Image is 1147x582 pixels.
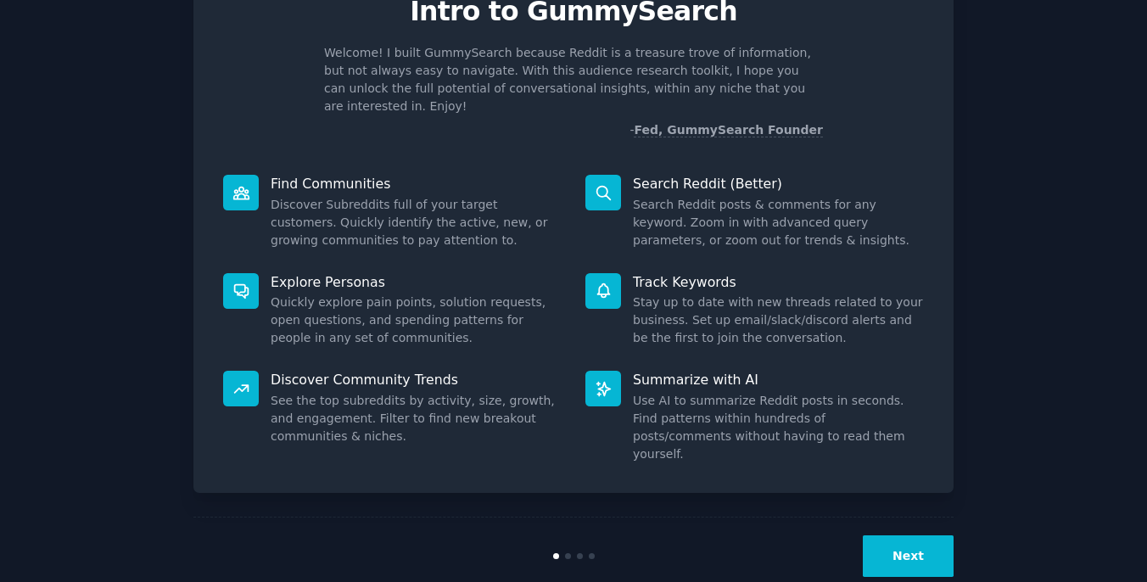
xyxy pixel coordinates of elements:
[271,294,562,347] dd: Quickly explore pain points, solution requests, open questions, and spending patterns for people ...
[271,273,562,291] p: Explore Personas
[271,392,562,445] dd: See the top subreddits by activity, size, growth, and engagement. Filter to find new breakout com...
[271,196,562,249] dd: Discover Subreddits full of your target customers. Quickly identify the active, new, or growing c...
[633,175,924,193] p: Search Reddit (Better)
[633,371,924,389] p: Summarize with AI
[633,273,924,291] p: Track Keywords
[863,535,954,577] button: Next
[633,392,924,463] dd: Use AI to summarize Reddit posts in seconds. Find patterns within hundreds of posts/comments with...
[633,196,924,249] dd: Search Reddit posts & comments for any keyword. Zoom in with advanced query parameters, or zoom o...
[634,123,823,137] a: Fed, GummySearch Founder
[629,121,823,139] div: -
[271,371,562,389] p: Discover Community Trends
[324,44,823,115] p: Welcome! I built GummySearch because Reddit is a treasure trove of information, but not always ea...
[271,175,562,193] p: Find Communities
[633,294,924,347] dd: Stay up to date with new threads related to your business. Set up email/slack/discord alerts and ...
